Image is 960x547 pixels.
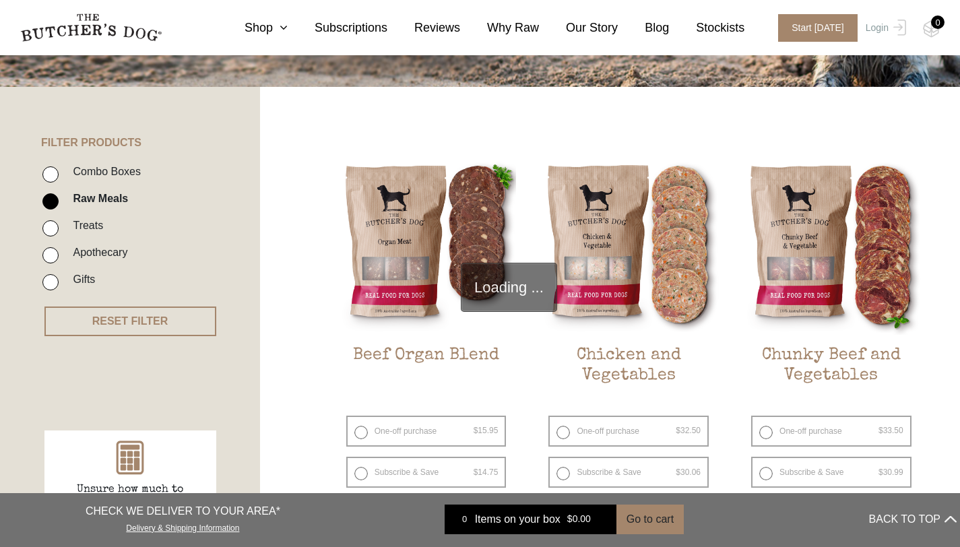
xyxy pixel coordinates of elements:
span: $ [878,426,883,435]
span: $ [676,468,680,477]
a: Start [DATE] [765,14,862,42]
span: $ [474,426,478,435]
a: Chicken and VegetablesChicken and Vegetables [538,154,719,409]
a: Our Story [539,19,618,37]
h2: Beef Organ Blend [336,346,517,409]
a: Login [862,14,906,42]
a: Chunky Beef and VegetablesChunky Beef and Vegetables [741,154,922,409]
a: Reviews [387,19,460,37]
label: Combo Boxes [66,162,141,181]
h2: Chunky Beef and Vegetables [741,346,922,409]
h2: Chicken and Vegetables [538,346,719,409]
span: Items on your box [475,511,561,527]
a: 0 Items on your box $0.00 [445,505,616,534]
span: $ [676,426,680,435]
img: Chicken and Vegetables [538,154,719,335]
label: Subscribe & Save [751,457,911,488]
a: Why Raw [460,19,539,37]
label: One-off purchase [548,416,709,447]
label: Raw Meals [66,189,128,207]
label: Subscribe & Save [548,457,709,488]
img: TBD_Cart-Empty.png [923,20,940,38]
a: Stockists [669,19,744,37]
span: $ [474,468,478,477]
a: Subscriptions [288,19,387,37]
bdi: 33.50 [878,426,903,435]
label: Apothecary [66,243,127,261]
button: Go to cart [616,505,684,534]
label: Gifts [66,270,95,288]
bdi: 15.95 [474,426,499,435]
a: Beef Organ BlendBeef Organ Blend [336,154,517,409]
label: Treats [66,216,103,234]
span: $ [878,468,883,477]
span: Start [DATE] [778,14,858,42]
button: BACK TO TOP [869,503,957,536]
button: RESET FILTER [44,307,216,336]
img: Beef Organ Blend [336,154,517,335]
a: Blog [618,19,669,37]
bdi: 14.75 [474,468,499,477]
p: CHECK WE DELIVER TO YOUR AREA* [86,503,280,519]
bdi: 30.99 [878,468,903,477]
bdi: 0.00 [567,514,591,525]
a: Shop [218,19,288,37]
span: $ [567,514,573,525]
bdi: 32.50 [676,426,701,435]
label: One-off purchase [751,416,911,447]
bdi: 30.06 [676,468,701,477]
label: One-off purchase [346,416,507,447]
div: Loading ... [461,263,557,312]
a: Delivery & Shipping Information [126,520,239,533]
div: 0 [455,513,475,526]
label: Subscribe & Save [346,457,507,488]
div: 0 [931,15,945,29]
p: Unsure how much to feed? [63,482,197,514]
img: Chunky Beef and Vegetables [741,154,922,335]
